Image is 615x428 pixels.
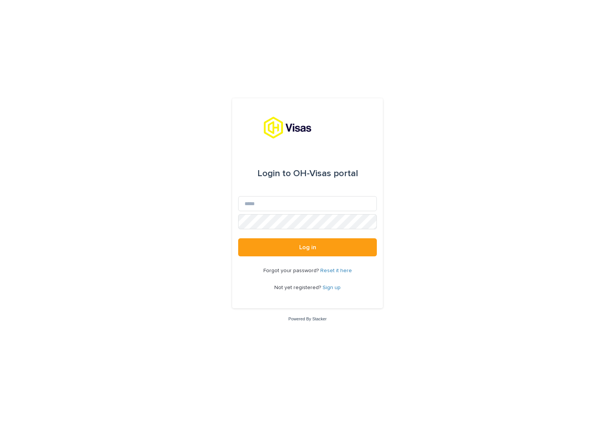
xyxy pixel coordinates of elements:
[263,268,320,273] span: Forgot your password?
[299,244,316,250] span: Log in
[320,268,352,273] a: Reset it here
[263,116,352,139] img: tx8HrbJQv2PFQx4TXEq5
[257,163,358,184] div: OH-Visas portal
[323,285,341,290] a: Sign up
[288,317,326,321] a: Powered By Stacker
[274,285,323,290] span: Not yet registered?
[238,238,377,256] button: Log in
[257,169,291,178] span: Login to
